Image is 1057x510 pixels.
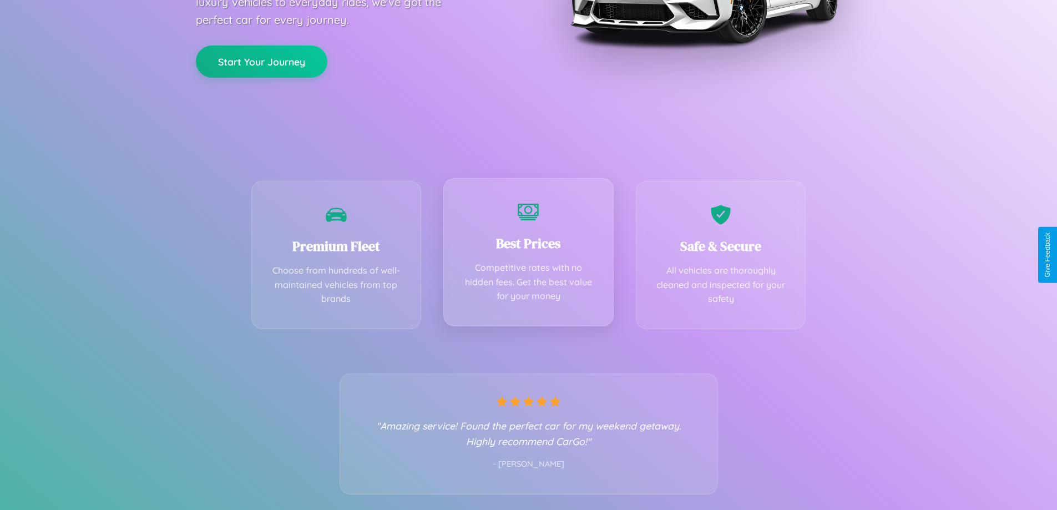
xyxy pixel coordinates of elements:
p: Choose from hundreds of well-maintained vehicles from top brands [269,264,404,306]
p: - [PERSON_NAME] [362,457,695,472]
p: Competitive rates with no hidden fees. Get the best value for your money [461,261,596,304]
h3: Premium Fleet [269,237,404,255]
p: All vehicles are thoroughly cleaned and inspected for your safety [653,264,789,306]
div: Give Feedback [1044,233,1051,277]
h3: Best Prices [461,234,596,253]
h3: Safe & Secure [653,237,789,255]
button: Start Your Journey [196,46,327,78]
p: "Amazing service! Found the perfect car for my weekend getaway. Highly recommend CarGo!" [362,418,695,449]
